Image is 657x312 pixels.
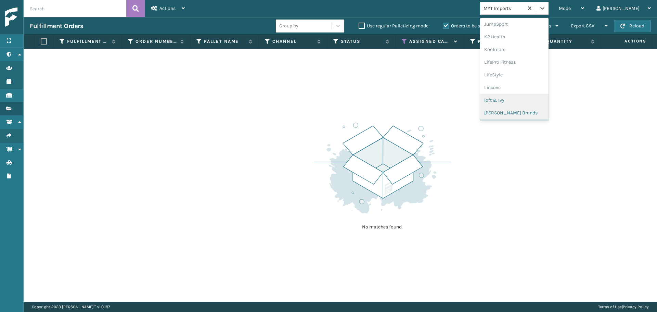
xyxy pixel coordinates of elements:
div: MYT Imports [484,5,524,12]
h3: Fulfillment Orders [30,22,83,30]
div: loft & Ivy [480,94,549,107]
div: Lincove [480,81,549,94]
label: Order Number [136,38,177,45]
div: K2 Health [480,30,549,43]
div: Koolmore [480,43,549,56]
div: LifePro Fitness [480,56,549,68]
img: logo [5,8,67,27]
span: Actions [603,36,650,47]
div: [PERSON_NAME] Brands [480,107,549,119]
label: Channel [272,38,314,45]
label: Status [341,38,382,45]
div: MYT Imports [480,119,549,132]
button: Reload [614,20,651,32]
span: Export CSV [571,23,594,29]
label: Fulfillment Order Id [67,38,108,45]
div: LifeStyle [480,68,549,81]
a: Terms of Use [598,304,622,309]
label: Product SKU [478,38,519,45]
label: Use regular Palletizing mode [359,23,428,29]
label: Orders to be shipped [DATE] [443,23,509,29]
p: Copyright 2023 [PERSON_NAME]™ v 1.0.187 [32,302,110,312]
label: Pallet Name [204,38,245,45]
span: Actions [159,5,176,11]
div: Group by [279,22,298,29]
label: Quantity [546,38,588,45]
label: Assigned Carrier Service [409,38,451,45]
div: | [598,302,649,312]
span: Mode [559,5,571,11]
div: JumpSport [480,18,549,30]
a: Privacy Policy [623,304,649,309]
